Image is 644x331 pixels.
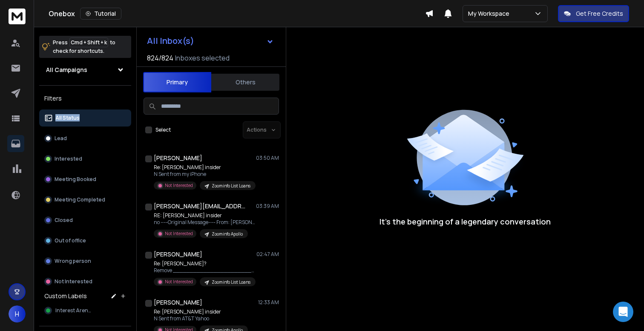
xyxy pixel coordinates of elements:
[154,250,202,259] h1: [PERSON_NAME]
[55,196,105,203] p: Meeting Completed
[39,92,131,104] h3: Filters
[55,115,80,121] p: All Status
[154,267,256,274] p: Remove ________________________________ From: [PERSON_NAME]
[55,135,67,142] p: Lead
[468,9,513,18] p: My Workspace
[39,130,131,147] button: Lead
[39,232,131,249] button: Out of office
[55,176,96,183] p: Meeting Booked
[558,5,629,22] button: Get Free Credits
[211,73,279,92] button: Others
[154,308,248,315] p: Re: [PERSON_NAME] insider
[154,154,202,162] h1: [PERSON_NAME]
[39,273,131,290] button: Not Interested
[39,212,131,229] button: Closed
[154,164,256,171] p: Re: [PERSON_NAME] insider
[39,253,131,270] button: Wrong person
[39,109,131,127] button: All Status
[613,302,633,322] div: Open Intercom Messenger
[39,191,131,208] button: Meeting Completed
[212,183,250,189] p: Zoominfo List Loans
[53,38,115,55] p: Press to check for shortcuts.
[154,260,256,267] p: Re: [PERSON_NAME]?
[39,171,131,188] button: Meeting Booked
[55,307,92,314] span: Interest Arena
[9,305,26,322] button: H
[55,237,86,244] p: Out of office
[55,217,73,224] p: Closed
[258,299,279,306] p: 12:33 AM
[212,231,243,237] p: Zoominfo Apollo
[55,155,82,162] p: Interested
[154,212,256,219] p: RE: [PERSON_NAME] insider
[39,61,131,78] button: All Campaigns
[80,8,121,20] button: Tutorial
[256,155,279,161] p: 03:50 AM
[165,279,193,285] p: Not Interested
[576,9,623,18] p: Get Free Credits
[154,202,247,210] h1: [PERSON_NAME][EMAIL_ADDRESS][DOMAIN_NAME]
[165,230,193,237] p: Not Interested
[39,302,131,319] button: Interest Arena
[154,219,256,226] p: no -----Original Message----- From: [PERSON_NAME]
[165,182,193,189] p: Not Interested
[69,37,108,47] span: Cmd + Shift + k
[256,203,279,210] p: 03:39 AM
[147,53,173,63] span: 824 / 824
[55,258,91,265] p: Wrong person
[143,72,211,92] button: Primary
[154,171,256,178] p: N Sent from my iPhone
[212,279,250,285] p: Zoominfo List Loans
[55,278,92,285] p: Not Interested
[175,53,230,63] h3: Inboxes selected
[256,251,279,258] p: 02:47 AM
[154,298,202,307] h1: [PERSON_NAME]
[140,32,281,49] button: All Inbox(s)
[39,150,131,167] button: Interested
[46,66,87,74] h1: All Campaigns
[155,127,171,133] label: Select
[44,292,87,300] h3: Custom Labels
[49,8,425,20] div: Onebox
[379,216,551,227] p: It’s the beginning of a legendary conversation
[147,37,194,45] h1: All Inbox(s)
[154,315,248,322] p: N Sent from AT&T Yahoo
